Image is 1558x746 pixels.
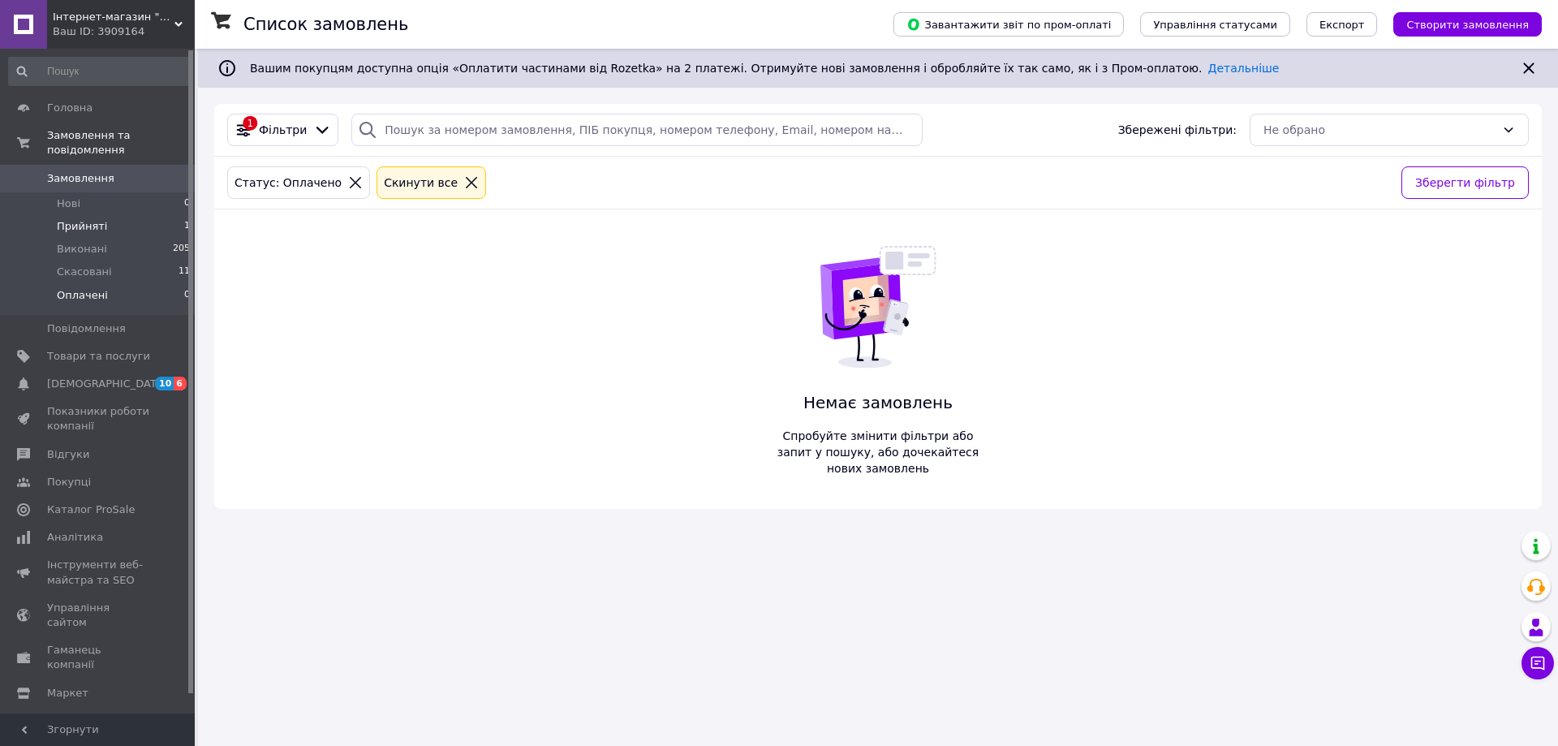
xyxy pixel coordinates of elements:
[351,114,923,146] input: Пошук за номером замовлення, ПІБ покупця, номером телефону, Email, номером накладної
[57,219,107,234] span: Прийняті
[259,122,307,138] span: Фільтри
[1377,17,1542,30] a: Створити замовлення
[243,15,408,34] h1: Список замовлень
[1401,166,1529,199] button: Зберегти фільтр
[47,558,150,587] span: Інструменти веб-майстра та SEO
[47,686,88,701] span: Маркет
[1415,174,1515,192] span: Зберегти фільтр
[173,242,190,257] span: 205
[1208,62,1280,75] a: Детальніше
[57,242,107,257] span: Виконані
[179,265,190,279] span: 11
[47,530,103,545] span: Аналітика
[1319,19,1365,31] span: Експорт
[184,219,190,234] span: 1
[47,377,167,391] span: [DEMOGRAPHIC_DATA]
[57,196,80,211] span: Нові
[8,57,192,86] input: Пошук
[1393,12,1542,37] button: Створити замовлення
[1521,647,1554,679] button: Чат з покупцем
[47,601,150,630] span: Управління сайтом
[47,171,114,186] span: Замовлення
[47,475,91,489] span: Покупці
[906,17,1111,32] span: Завантажити звіт по пром-оплаті
[174,377,187,390] span: 6
[1263,121,1496,139] div: Не обрано
[184,288,190,303] span: 0
[1306,12,1378,37] button: Експорт
[53,24,195,39] div: Ваш ID: 3909164
[47,404,150,433] span: Показники роботи компанії
[53,10,174,24] span: Інтернет-магазин "МЕДЛАЙТИНГ УКРАЇНА"
[47,321,126,336] span: Повідомлення
[57,265,112,279] span: Скасовані
[47,502,135,517] span: Каталог ProSale
[231,174,345,192] div: Статус: Оплачено
[1153,19,1277,31] span: Управління статусами
[47,101,93,115] span: Головна
[47,349,150,364] span: Товари та послуги
[47,128,195,157] span: Замовлення та повідомлення
[771,428,985,476] span: Спробуйте змінити фільтри або запит у пошуку, або дочекайтеся нових замовлень
[184,196,190,211] span: 0
[155,377,174,390] span: 10
[893,12,1124,37] button: Завантажити звіт по пром-оплаті
[1406,19,1529,31] span: Створити замовлення
[250,62,1279,75] span: Вашим покупцям доступна опція «Оплатити частинами від Rozetka» на 2 платежі. Отримуйте нові замов...
[381,174,461,192] div: Cкинути все
[47,643,150,672] span: Гаманець компанії
[1118,122,1237,138] span: Збережені фільтри:
[1140,12,1290,37] button: Управління статусами
[47,447,89,462] span: Відгуки
[771,391,985,415] span: Немає замовлень
[57,288,108,303] span: Оплачені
